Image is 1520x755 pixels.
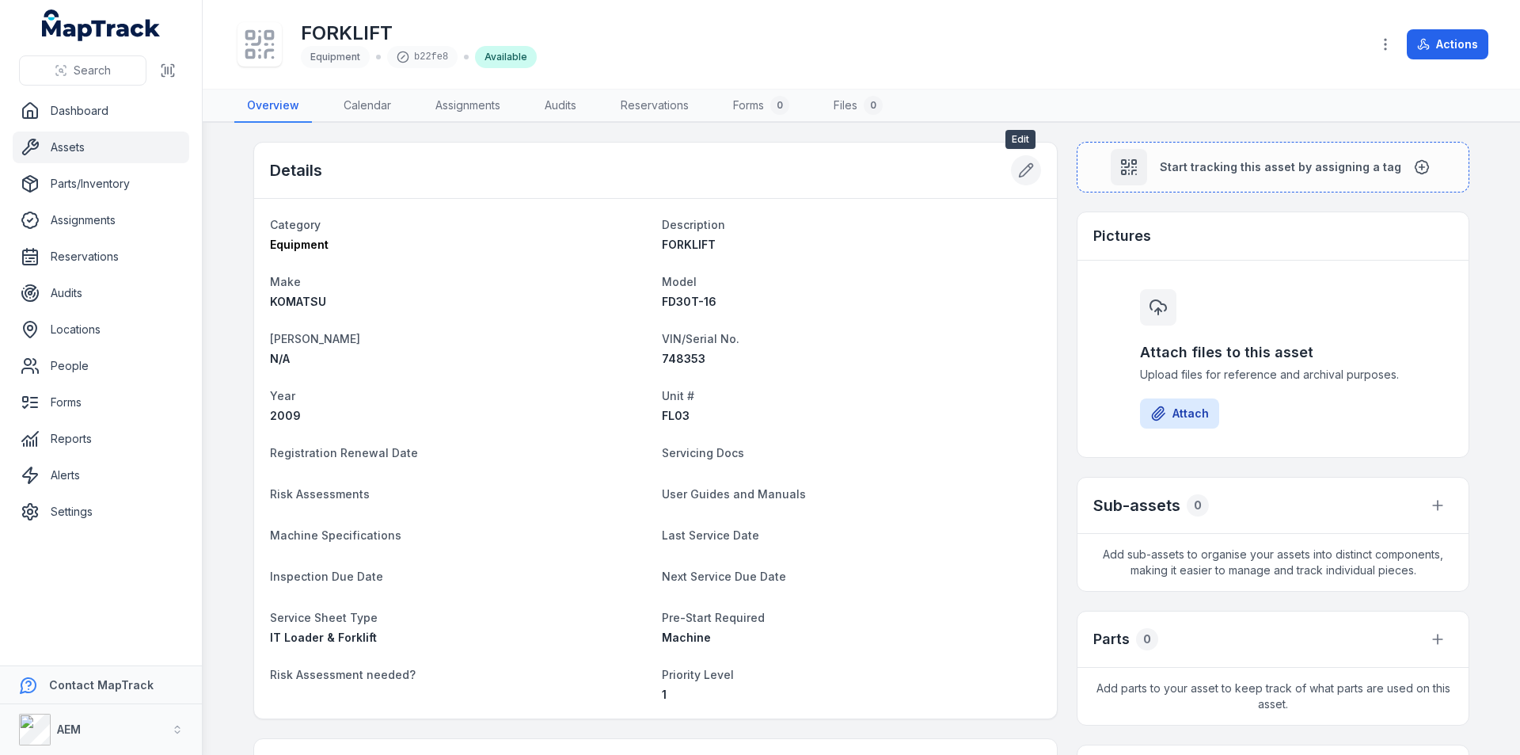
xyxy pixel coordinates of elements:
[13,423,189,455] a: Reports
[13,459,189,491] a: Alerts
[532,90,589,123] a: Audits
[1187,494,1209,517] div: 0
[662,238,716,251] span: FORKLIFT
[662,446,744,459] span: Servicing Docs
[662,218,725,231] span: Description
[1093,628,1130,650] h3: Parts
[13,168,189,200] a: Parts/Inventory
[1005,130,1035,149] span: Edit
[1077,142,1469,193] button: Start tracking this asset by assigning a tag
[13,204,189,236] a: Assignments
[42,10,161,41] a: MapTrack
[331,90,404,123] a: Calendar
[270,446,418,459] span: Registration Renewal Date
[13,132,189,163] a: Assets
[1160,159,1401,175] span: Start tracking this asset by assigning a tag
[770,96,789,115] div: 0
[1407,29,1488,59] button: Actions
[662,389,694,402] span: Unit #
[1136,628,1158,650] div: 0
[270,668,416,681] span: Risk Assessment needed?
[270,611,378,624] span: Service Sheet Type
[13,314,189,345] a: Locations
[234,90,312,123] a: Overview
[13,241,189,273] a: Reservations
[821,90,895,123] a: Files0
[662,631,711,644] span: Machine
[662,611,765,624] span: Pre-Start Required
[270,631,377,644] span: IT Loader & Forklift
[13,350,189,382] a: People
[864,96,883,115] div: 0
[662,570,786,583] span: Next Service Due Date
[270,389,295,402] span: Year
[13,387,189,418] a: Forms
[662,409,690,422] span: FL03
[310,51,360,63] span: Equipment
[662,668,734,681] span: Priority Level
[301,21,537,46] h1: FORKLIFT
[662,295,716,308] span: FD30T-16
[57,723,81,736] strong: AEM
[270,409,301,422] span: 2009
[270,295,326,308] span: KOMATSU
[270,528,401,542] span: Machine Specifications
[608,90,701,123] a: Reservations
[662,332,739,345] span: VIN/Serial No.
[74,63,111,78] span: Search
[270,275,301,288] span: Make
[662,528,759,542] span: Last Service Date
[1077,668,1469,725] span: Add parts to your asset to keep track of what parts are used on this asset.
[19,55,146,86] button: Search
[387,46,458,68] div: b22fe8
[1093,225,1151,247] h3: Pictures
[270,332,360,345] span: [PERSON_NAME]
[270,159,322,181] h2: Details
[1077,534,1469,591] span: Add sub-assets to organise your assets into distinct components, making it easier to manage and t...
[1140,367,1406,383] span: Upload files for reference and archival purposes.
[1140,341,1406,364] h3: Attach files to this asset
[662,487,806,501] span: User Guides and Manuals
[13,277,189,309] a: Audits
[720,90,802,123] a: Forms0
[662,352,705,365] span: 748353
[13,496,189,528] a: Settings
[13,95,189,127] a: Dashboard
[270,570,383,583] span: Inspection Due Date
[49,678,154,692] strong: Contact MapTrack
[475,46,537,68] div: Available
[270,352,290,365] span: N/A
[270,218,321,231] span: Category
[1093,494,1180,517] h2: Sub-assets
[662,688,667,701] span: 1
[423,90,513,123] a: Assignments
[270,238,329,251] span: Equipment
[1140,398,1219,429] button: Attach
[270,487,370,501] span: Risk Assessments
[662,275,697,288] span: Model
